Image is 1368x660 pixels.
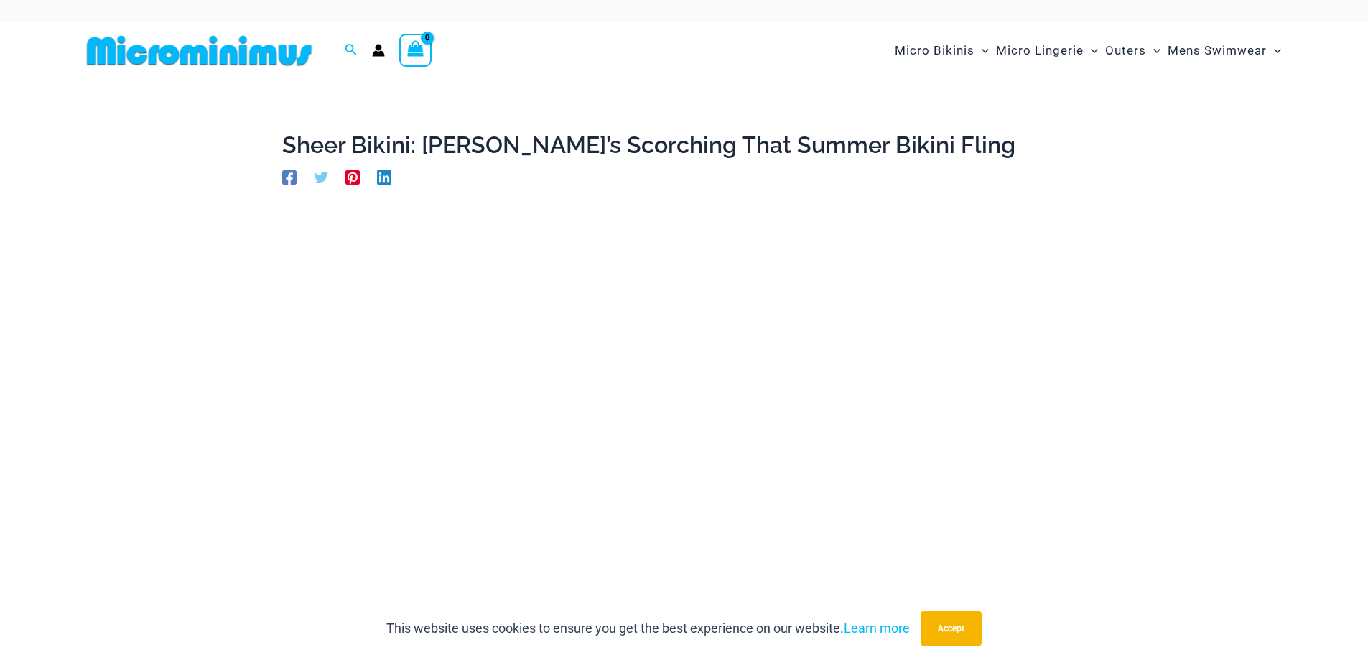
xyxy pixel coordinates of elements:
button: Accept [921,611,982,646]
a: View Shopping Cart, empty [399,34,432,67]
span: Micro Lingerie [996,32,1084,69]
span: Menu Toggle [1084,32,1098,69]
a: Account icon link [372,44,385,57]
a: Linkedin [377,169,391,185]
a: Micro LingerieMenu ToggleMenu Toggle [992,29,1102,73]
img: MM SHOP LOGO FLAT [81,34,317,67]
span: Menu Toggle [1267,32,1281,69]
a: Facebook [282,169,297,185]
a: Mens SwimwearMenu ToggleMenu Toggle [1164,29,1285,73]
a: Pinterest [345,169,360,185]
span: Micro Bikinis [895,32,974,69]
a: OutersMenu ToggleMenu Toggle [1102,29,1164,73]
span: Outers [1105,32,1146,69]
span: Menu Toggle [1146,32,1160,69]
h1: Sheer Bikini: [PERSON_NAME]’s Scorching That Summer Bikini Fling [282,131,1087,159]
span: Mens Swimwear [1168,32,1267,69]
span: Menu Toggle [974,32,989,69]
a: Micro BikinisMenu ToggleMenu Toggle [891,29,992,73]
nav: Site Navigation [889,27,1288,75]
a: Search icon link [345,42,358,60]
a: Twitter [314,169,328,185]
a: Learn more [844,621,910,636]
p: This website uses cookies to ensure you get the best experience on our website. [386,618,910,639]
